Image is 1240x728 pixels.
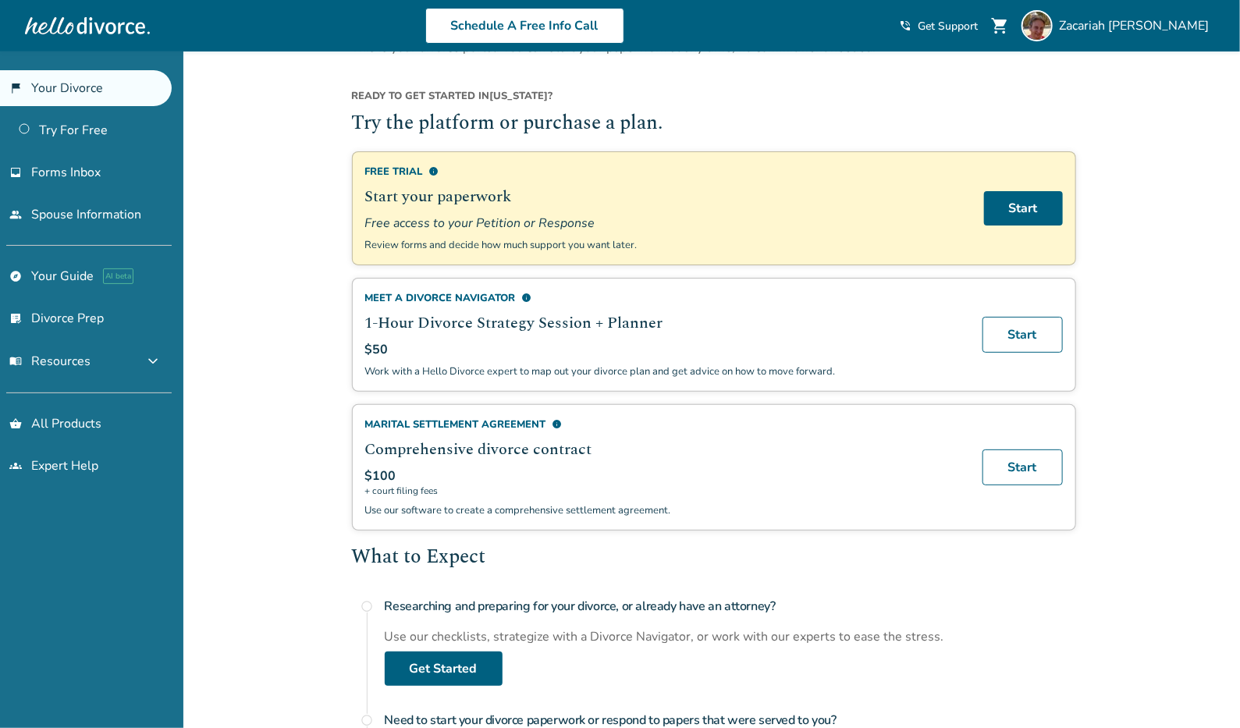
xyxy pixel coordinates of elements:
[385,652,503,686] a: Get Started
[982,449,1063,485] a: Start
[990,16,1009,35] span: shopping_cart
[352,89,490,103] span: Ready to get started in
[552,419,563,429] span: info
[365,485,964,497] span: + court filing fees
[144,352,162,371] span: expand_more
[918,19,978,34] span: Get Support
[361,600,374,613] span: radio_button_unchecked
[982,317,1063,353] a: Start
[365,417,964,431] div: Marital Settlement Agreement
[365,438,964,461] h2: Comprehensive divorce contract
[522,293,532,303] span: info
[103,268,133,284] span: AI beta
[429,166,439,176] span: info
[899,19,978,34] a: phone_in_talkGet Support
[9,82,22,94] span: flag_2
[352,543,1076,573] h2: What to Expect
[9,355,22,368] span: menu_book
[365,185,965,208] h2: Start your paperwork
[1021,10,1053,41] img: Zac Litton
[385,591,1076,622] h4: Researching and preparing for your divorce, or already have an attorney?
[425,8,624,44] a: Schedule A Free Info Call
[365,238,965,252] p: Review forms and decide how much support you want later.
[365,341,389,358] span: $50
[361,714,374,726] span: radio_button_unchecked
[365,291,964,305] div: Meet a divorce navigator
[352,109,1076,139] h2: Try the platform or purchase a plan.
[352,89,1076,109] div: [US_STATE] ?
[9,460,22,472] span: groups
[365,165,965,179] div: Free Trial
[1059,17,1215,34] span: Zacariah [PERSON_NAME]
[899,20,911,32] span: phone_in_talk
[365,311,964,335] h2: 1-Hour Divorce Strategy Session + Planner
[9,312,22,325] span: list_alt_check
[365,503,964,517] p: Use our software to create a comprehensive settlement agreement.
[31,164,101,181] span: Forms Inbox
[365,364,964,378] p: Work with a Hello Divorce expert to map out your divorce plan and get advice on how to move forward.
[9,166,22,179] span: inbox
[385,628,1076,645] div: Use our checklists, strategize with a Divorce Navigator, or work with our experts to ease the str...
[1162,653,1240,728] iframe: Chat Widget
[9,353,91,370] span: Resources
[9,208,22,221] span: people
[9,417,22,430] span: shopping_basket
[984,191,1063,226] a: Start
[9,270,22,282] span: explore
[365,215,965,232] span: Free access to your Petition or Response
[365,467,396,485] span: $100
